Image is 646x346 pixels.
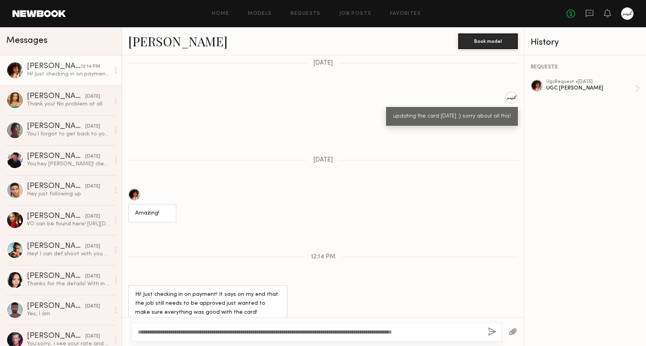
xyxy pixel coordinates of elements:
div: You: I forgot to get back to you! The product isn't here yet so they just want to postpone this u... [27,130,110,138]
a: [PERSON_NAME] [128,33,228,49]
div: VO can be found here! [URL][DOMAIN_NAME] [27,220,110,228]
div: 12:14 PM [81,63,100,70]
a: Requests [291,11,321,16]
div: Hi! Just checking in on payment! It says on my end that the job still needs to be approved just w... [135,290,281,317]
div: Hey! I can def shoot with you guys! But when it comes to posting on my feed that’s a different ra... [27,250,110,258]
span: [DATE] [313,157,333,163]
div: [DATE] [85,153,100,160]
span: [DATE] [313,60,333,67]
button: Book model [458,33,518,49]
div: [PERSON_NAME] [27,302,85,310]
div: [PERSON_NAME] [27,63,81,70]
div: [DATE] [85,273,100,280]
div: ugc Request • [DATE] [546,79,635,84]
div: [PERSON_NAME] [27,213,85,220]
div: updating the card [DATE] :) sorry about all this! [393,112,511,121]
span: 12:14 PM [311,254,335,260]
div: [DATE] [85,243,100,250]
div: [DATE] [85,93,100,100]
a: Home [212,11,229,16]
div: Yes, I am [27,310,110,318]
div: [PERSON_NAME] [27,153,85,160]
div: Amazing! [135,209,169,218]
div: [PERSON_NAME] [27,123,85,130]
div: Thanks for the details! With in perpetuity usage, my rate for this would be $850. Let me know if ... [27,280,110,288]
div: [PERSON_NAME] [27,272,85,280]
a: ugcRequest •[DATE]UGC [PERSON_NAME] [546,79,640,97]
a: Models [248,11,272,16]
div: [DATE] [85,303,100,310]
div: Thank you! No problem at all [27,100,110,108]
a: Favorites [390,11,421,16]
span: Messages [6,36,48,45]
div: Hi! Just checking in on payment! It says on my end that the job still needs to be approved just w... [27,70,110,78]
div: [PERSON_NAME] [27,242,85,250]
div: History [531,38,640,47]
div: [DATE] [85,213,100,220]
div: [DATE] [85,333,100,340]
div: [PERSON_NAME] [27,93,85,100]
div: [DATE] [85,123,100,130]
div: You: hey [PERSON_NAME]! client just got back to me saying they sent you a polo? are you okay with... [27,160,110,168]
a: Book model [458,37,518,44]
div: [DATE] [85,183,100,190]
a: Job Posts [339,11,372,16]
div: UGC [PERSON_NAME] [546,84,635,92]
div: REQUESTS [531,65,640,70]
div: [PERSON_NAME] [27,332,85,340]
div: [PERSON_NAME] [27,183,85,190]
div: Hey just following up [27,190,110,198]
